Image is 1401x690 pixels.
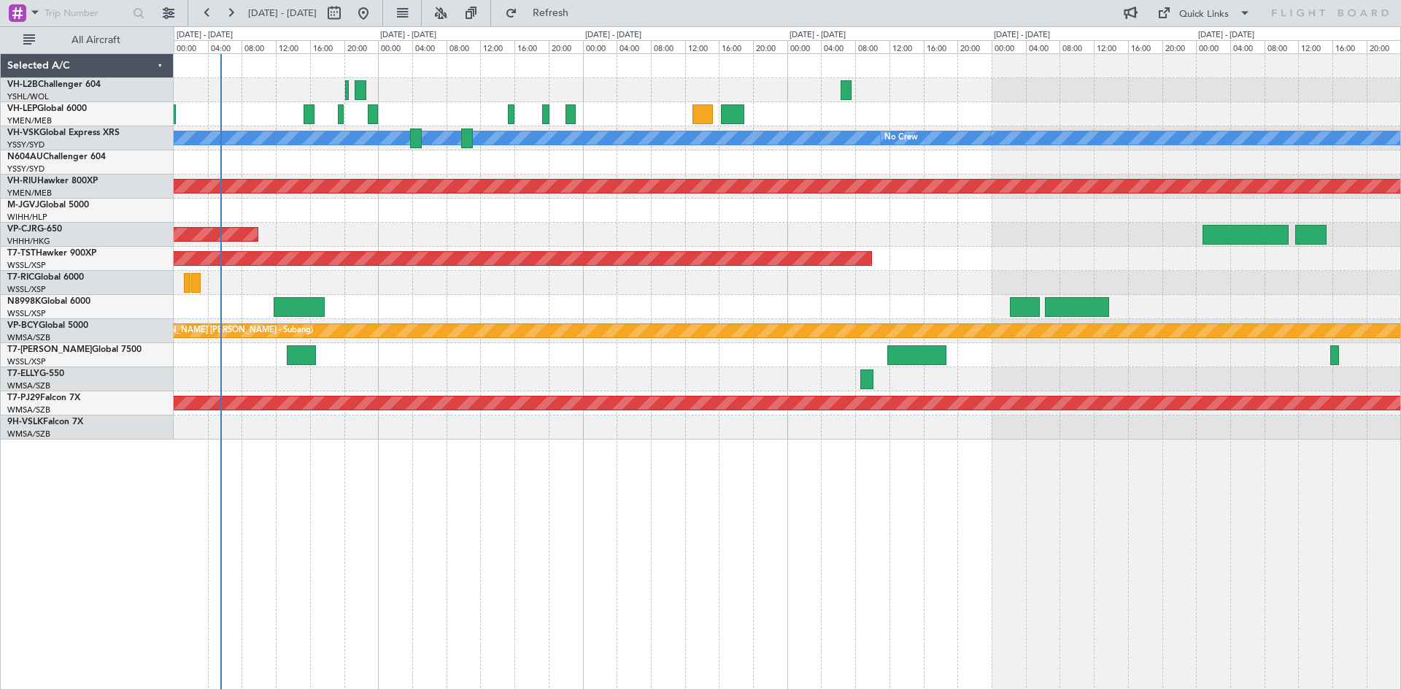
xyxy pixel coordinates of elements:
div: 08:00 [1265,40,1299,53]
div: 12:00 [480,40,514,53]
a: WSSL/XSP [7,356,46,367]
a: T7-[PERSON_NAME]Global 7500 [7,345,142,354]
a: T7-RICGlobal 6000 [7,273,84,282]
div: 00:00 [992,40,1026,53]
span: VH-LEP [7,104,37,113]
div: 04:00 [208,40,242,53]
span: 9H-VSLK [7,418,43,426]
div: 04:00 [617,40,651,53]
a: T7-TSTHawker 900XP [7,249,96,258]
a: VP-CJRG-650 [7,225,62,234]
span: M-JGVJ [7,201,39,210]
div: 00:00 [378,40,412,53]
div: 16:00 [310,40,344,53]
span: VH-RIU [7,177,37,185]
div: 08:00 [651,40,685,53]
a: VH-RIUHawker 800XP [7,177,98,185]
div: 16:00 [1332,40,1367,53]
div: 00:00 [174,40,208,53]
div: 04:00 [1026,40,1060,53]
a: T7-ELLYG-550 [7,369,64,378]
a: WMSA/SZB [7,429,50,440]
div: 08:00 [242,40,276,53]
a: WSSL/XSP [7,284,46,295]
div: 00:00 [583,40,617,53]
button: Quick Links [1150,1,1258,25]
div: [DATE] - [DATE] [177,29,233,42]
span: Refresh [520,8,582,18]
a: M-JGVJGlobal 5000 [7,201,89,210]
a: YMEN/MEB [7,188,52,199]
span: VP-CJR [7,225,37,234]
a: N604AUChallenger 604 [7,153,106,161]
span: VH-VSK [7,129,39,137]
div: 12:00 [1298,40,1332,53]
span: T7-[PERSON_NAME] [7,345,92,354]
div: 04:00 [412,40,447,53]
a: YSHL/WOL [7,91,49,102]
div: 12:00 [685,40,719,53]
a: WMSA/SZB [7,380,50,391]
div: [DATE] - [DATE] [380,29,436,42]
a: VH-VSKGlobal Express XRS [7,129,120,137]
div: 20:00 [344,40,379,53]
span: T7-PJ29 [7,394,40,402]
a: VH-LEPGlobal 6000 [7,104,87,113]
span: VP-BCY [7,321,39,330]
div: 20:00 [1367,40,1401,53]
a: WSSL/XSP [7,308,46,319]
div: Quick Links [1179,7,1229,22]
div: 00:00 [787,40,822,53]
a: VP-BCYGlobal 5000 [7,321,88,330]
div: No Crew [884,127,918,149]
span: T7-RIC [7,273,34,282]
div: 08:00 [855,40,889,53]
input: Trip Number [45,2,128,24]
span: N8998K [7,297,41,306]
a: WIHH/HLP [7,212,47,223]
a: VHHH/HKG [7,236,50,247]
div: 00:00 [1196,40,1230,53]
a: YMEN/MEB [7,115,52,126]
div: 16:00 [514,40,549,53]
span: T7-ELLY [7,369,39,378]
div: 12:00 [889,40,924,53]
a: 9H-VSLKFalcon 7X [7,418,83,426]
div: 16:00 [924,40,958,53]
div: 16:00 [719,40,753,53]
div: 20:00 [549,40,583,53]
div: 16:00 [1128,40,1162,53]
button: All Aircraft [16,28,158,52]
div: 20:00 [1162,40,1197,53]
div: [DATE] - [DATE] [994,29,1050,42]
div: [DATE] - [DATE] [1198,29,1254,42]
div: [DATE] - [DATE] [585,29,641,42]
a: N8998KGlobal 6000 [7,297,90,306]
div: 20:00 [957,40,992,53]
a: VH-L2BChallenger 604 [7,80,101,89]
span: T7-TST [7,249,36,258]
div: 12:00 [276,40,310,53]
div: 08:00 [447,40,481,53]
a: YSSY/SYD [7,139,45,150]
div: 20:00 [753,40,787,53]
button: Refresh [498,1,586,25]
a: WMSA/SZB [7,405,50,415]
a: WSSL/XSP [7,260,46,271]
div: 12:00 [1094,40,1128,53]
a: YSSY/SYD [7,164,45,175]
a: WMSA/SZB [7,332,50,343]
div: 04:00 [821,40,855,53]
span: [DATE] - [DATE] [248,7,317,20]
span: VH-L2B [7,80,38,89]
a: T7-PJ29Falcon 7X [7,394,80,402]
div: [DATE] - [DATE] [790,29,846,42]
div: 04:00 [1230,40,1265,53]
span: All Aircraft [38,35,154,45]
span: N604AU [7,153,43,161]
div: 08:00 [1060,40,1094,53]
